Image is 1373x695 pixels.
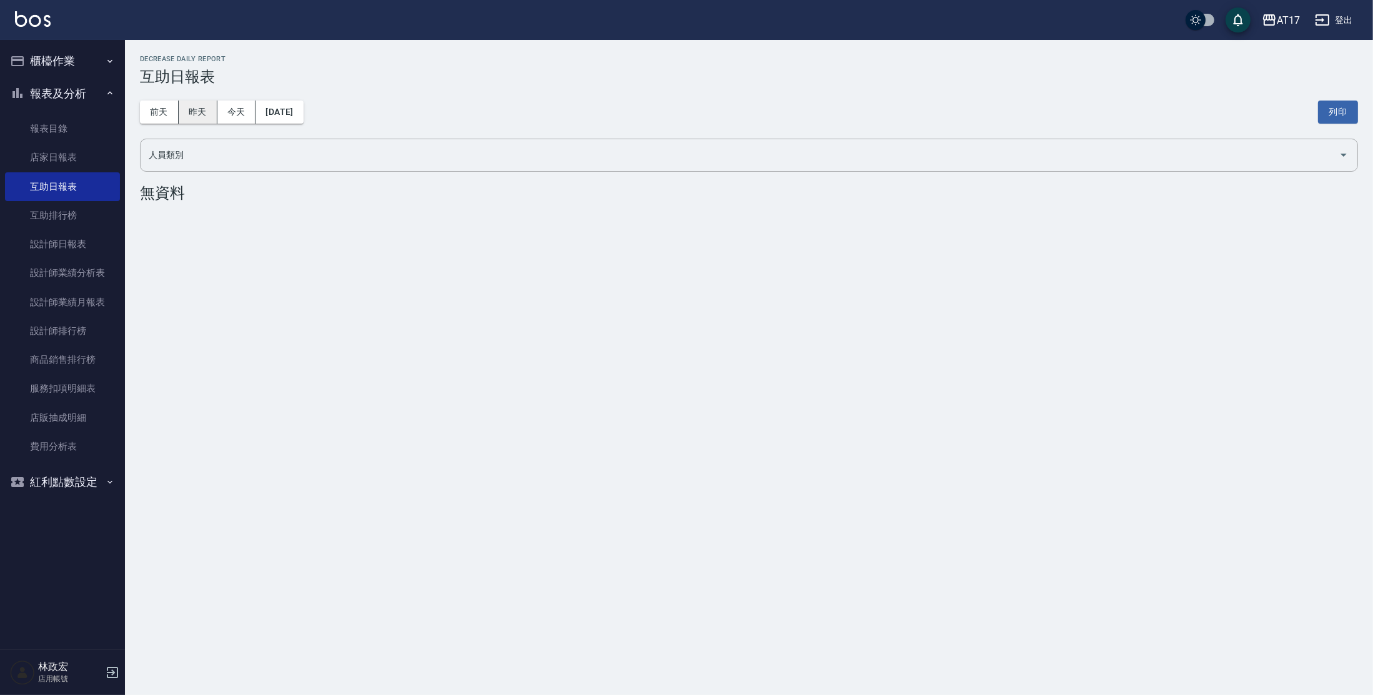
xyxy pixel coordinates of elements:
[1334,145,1354,165] button: Open
[38,673,102,684] p: 店用帳號
[217,101,256,124] button: 今天
[1318,101,1358,124] button: 列印
[5,143,120,172] a: 店家日報表
[140,184,1358,202] div: 無資料
[146,144,1334,166] input: 人員名稱
[5,230,120,259] a: 設計師日報表
[5,114,120,143] a: 報表目錄
[5,345,120,374] a: 商品銷售排行榜
[5,403,120,432] a: 店販抽成明細
[5,288,120,317] a: 設計師業績月報表
[1226,7,1251,32] button: save
[5,77,120,110] button: 報表及分析
[5,201,120,230] a: 互助排行榜
[5,259,120,287] a: 設計師業績分析表
[5,432,120,461] a: 費用分析表
[5,374,120,403] a: 服務扣項明細表
[5,317,120,345] a: 設計師排行榜
[5,172,120,201] a: 互助日報表
[38,661,102,673] h5: 林政宏
[140,101,179,124] button: 前天
[1277,12,1300,28] div: AT17
[10,660,35,685] img: Person
[1257,7,1305,33] button: AT17
[1310,9,1358,32] button: 登出
[5,466,120,498] button: 紅利點數設定
[140,55,1358,63] h2: Decrease Daily Report
[5,45,120,77] button: 櫃檯作業
[15,11,51,27] img: Logo
[179,101,217,124] button: 昨天
[255,101,303,124] button: [DATE]
[140,68,1358,86] h3: 互助日報表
